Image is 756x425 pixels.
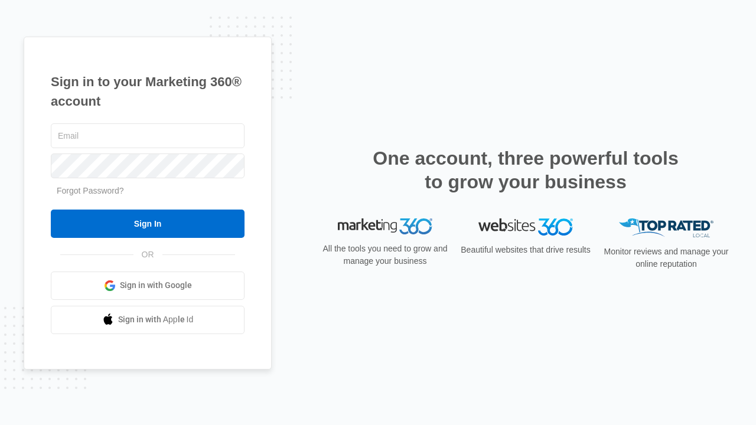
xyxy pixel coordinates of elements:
[51,306,245,334] a: Sign in with Apple Id
[51,210,245,238] input: Sign In
[118,313,194,326] span: Sign in with Apple Id
[51,272,245,300] a: Sign in with Google
[51,72,245,111] h1: Sign in to your Marketing 360® account
[120,279,192,292] span: Sign in with Google
[338,218,432,235] img: Marketing 360
[369,146,682,194] h2: One account, three powerful tools to grow your business
[319,243,451,267] p: All the tools you need to grow and manage your business
[619,218,713,238] img: Top Rated Local
[478,218,573,236] img: Websites 360
[133,249,162,261] span: OR
[51,123,245,148] input: Email
[600,246,732,270] p: Monitor reviews and manage your online reputation
[57,186,124,195] a: Forgot Password?
[460,244,592,256] p: Beautiful websites that drive results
